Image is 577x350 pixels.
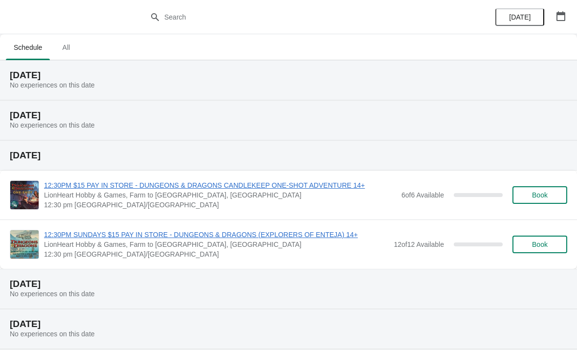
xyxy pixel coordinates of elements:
span: Schedule [6,39,50,56]
span: 12:30PM $15 PAY IN STORE - DUNGEONS & DRAGONS CANDLEKEEP ONE-SHOT ADVENTURE 14+ [44,180,397,190]
h2: [DATE] [10,279,567,289]
span: [DATE] [509,13,531,21]
h2: [DATE] [10,319,567,329]
button: [DATE] [495,8,544,26]
span: 12 of 12 Available [394,241,444,248]
span: 12:30 pm [GEOGRAPHIC_DATA]/[GEOGRAPHIC_DATA] [44,249,389,259]
span: 6 of 6 Available [401,191,444,199]
input: Search [164,8,433,26]
span: Book [532,241,548,248]
img: 12:30PM $15 PAY IN STORE - DUNGEONS & DRAGONS CANDLEKEEP ONE-SHOT ADVENTURE 14+ | LionHeart Hobby... [10,181,39,209]
span: No experiences on this date [10,330,95,338]
span: No experiences on this date [10,121,95,129]
span: 12:30 pm [GEOGRAPHIC_DATA]/[GEOGRAPHIC_DATA] [44,200,397,210]
span: 12:30PM SUNDAYS $15 PAY IN STORE - DUNGEONS & DRAGONS (EXPLORERS OF ENTEJA) 14+ [44,230,389,240]
button: Book [512,186,567,204]
span: No experiences on this date [10,81,95,89]
h2: [DATE] [10,70,567,80]
span: No experiences on this date [10,290,95,298]
img: 12:30PM SUNDAYS $15 PAY IN STORE - DUNGEONS & DRAGONS (EXPLORERS OF ENTEJA) 14+ | LionHeart Hobby... [10,230,39,259]
h2: [DATE] [10,151,567,160]
span: All [54,39,78,56]
span: Book [532,191,548,199]
span: LionHeart Hobby & Games, Farm to [GEOGRAPHIC_DATA], [GEOGRAPHIC_DATA] [44,190,397,200]
span: LionHeart Hobby & Games, Farm to [GEOGRAPHIC_DATA], [GEOGRAPHIC_DATA] [44,240,389,249]
h2: [DATE] [10,110,567,120]
button: Book [512,236,567,253]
